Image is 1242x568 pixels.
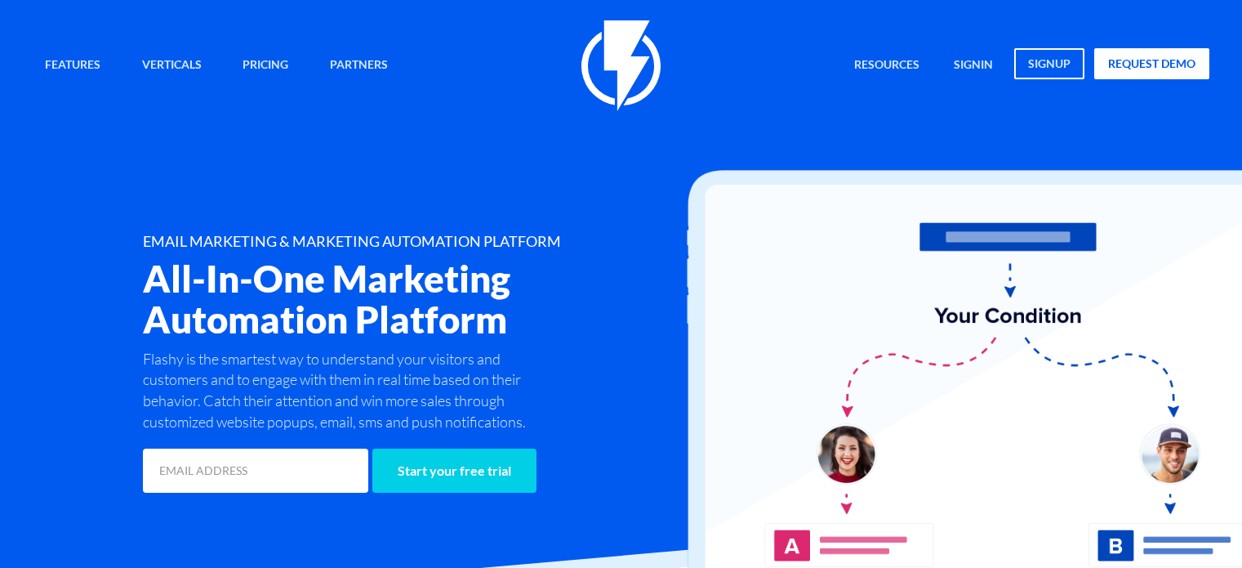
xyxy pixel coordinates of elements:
a: Resources [842,48,932,83]
input: EMAIL ADDRESS [143,449,368,493]
input: Start your free trial [372,449,536,493]
h2: All-In-One Marketing Automation Platform [143,258,707,340]
a: request demo [1094,48,1209,79]
a: Pricing [230,48,300,83]
a: signin [942,48,1005,83]
a: signup [1014,48,1084,79]
a: Verticals [130,48,214,83]
h1: EMAIL MARKETING & MARKETING AUTOMATION PLATFORM [143,234,707,250]
p: Flashy is the smartest way to understand your visitors and customers and to engage with them in r... [143,349,559,433]
a: Features [33,48,113,83]
a: Partners [318,48,400,83]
